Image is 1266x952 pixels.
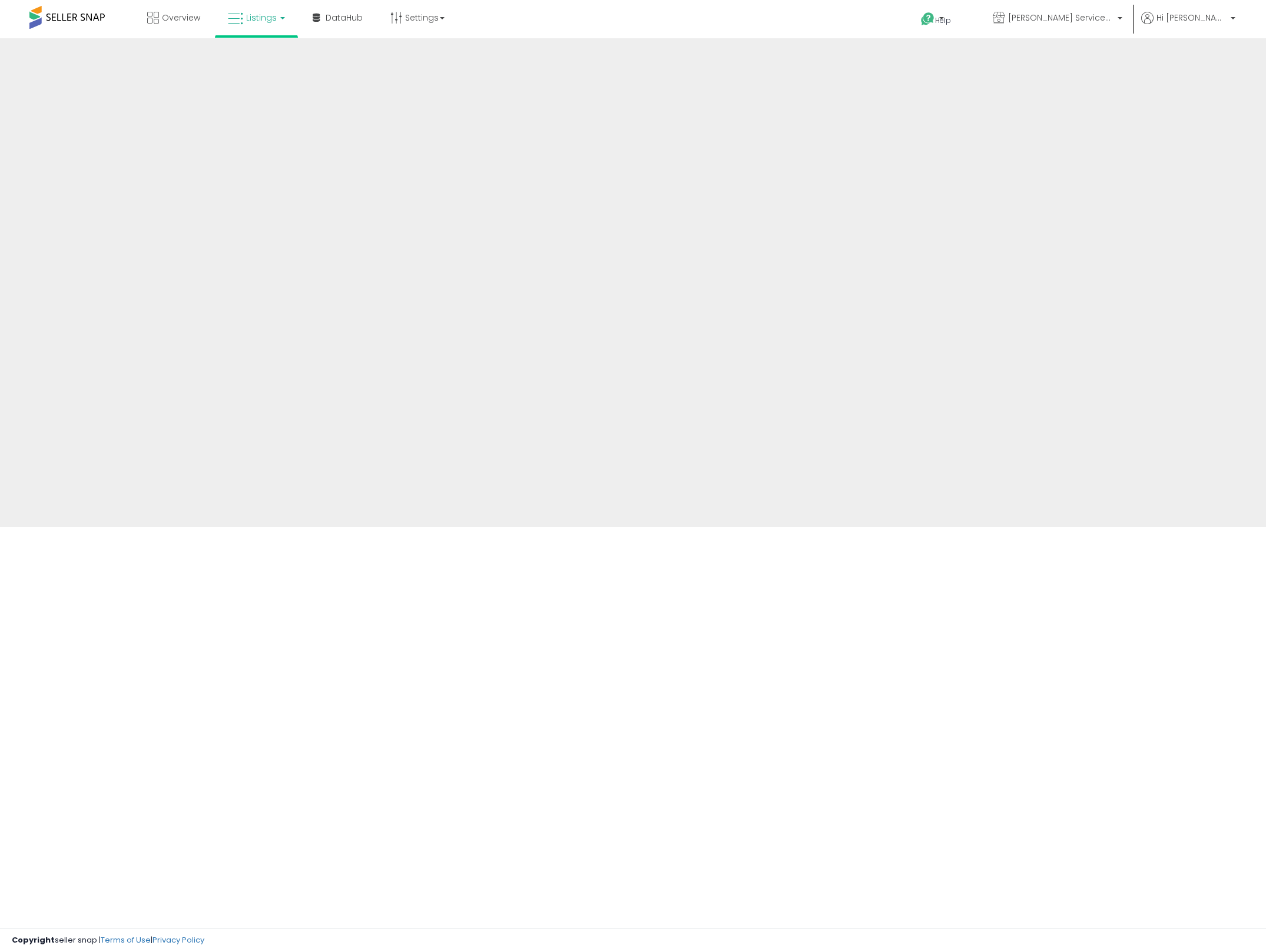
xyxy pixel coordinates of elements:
span: Hi [PERSON_NAME] [1156,12,1227,24]
span: DataHub [326,12,363,24]
span: Listings [246,12,277,24]
a: Help [912,3,974,38]
a: Hi [PERSON_NAME] [1141,12,1235,38]
span: Help [935,15,951,25]
i: Get Help [920,12,935,26]
span: [PERSON_NAME] Services LLC [1008,12,1114,24]
span: Overview [162,12,200,24]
